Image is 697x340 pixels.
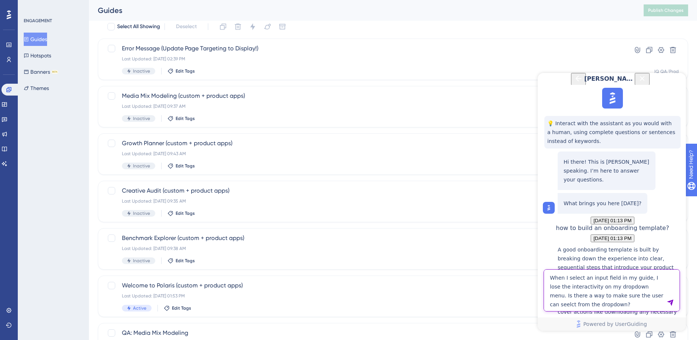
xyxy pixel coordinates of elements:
button: BannersBETA [24,65,58,79]
div: Last Updated: [DATE] 09:43 AM [122,151,605,157]
span: Inactive [133,116,150,121]
span: Powered by UserGuiding [46,247,109,256]
span: Inactive [133,210,150,216]
span: Inactive [133,68,150,74]
span: Deselect [176,22,197,31]
div: Last Updated: [DATE] 09:38 AM [122,246,605,251]
button: Edit Tags [167,116,195,121]
div: Last Updated: [DATE] 09:37 AM [122,103,605,109]
span: Growth Planner (custom + product apps) [122,139,605,148]
div: Guides [98,5,625,16]
span: Edit Tags [176,163,195,169]
button: Hotspots [24,49,51,62]
span: Need Help? [17,2,46,11]
span: Edit Tags [176,116,195,121]
span: Inactive [133,163,150,169]
span: Edit Tags [172,305,191,311]
button: Publish Changes [644,4,688,16]
button: Edit Tags [167,68,195,74]
div: ENGAGEMENT [24,18,52,24]
span: Publish Changes [648,7,684,13]
button: Edit Tags [164,305,191,311]
span: Media Mix Modeling (custom + product apps) [122,91,605,100]
span: Active [133,305,146,311]
button: Deselect [169,20,203,33]
div: Last Updated: [DATE] 02:39 PM [122,56,605,62]
iframe: UserGuiding AI Assistant [538,73,686,331]
span: Edit Tags [176,258,195,264]
button: Edit Tags [167,163,195,169]
button: Themes [24,81,49,95]
span: Welcome to Polaris (custom + product apps) [122,281,605,290]
button: Guides [24,33,47,46]
span: Inactive [133,258,150,264]
span: Error Message (Update Page Targeting to Display!) [122,44,605,53]
span: Edit Tags [176,210,195,216]
span: Edit Tags [176,68,195,74]
span: QA: Media Mix Modeling [122,329,605,337]
div: Last Updated: [DATE] 01:53 PM [122,293,605,299]
div: Last Updated: [DATE] 09:35 AM [122,198,605,204]
div: BETA [52,70,58,74]
span: Creative Audit (custom + product apps) [122,186,605,195]
button: Edit Tags [167,258,195,264]
button: Edit Tags [167,210,195,216]
textarea: AI Assistant Text Input [6,196,142,239]
span: Benchmark Explorer (custom + product apps) [122,234,605,243]
span: Select All Showing [117,22,160,31]
p: A good onboarding template is built by breaking down the experience into clear, sequential steps ... [20,172,145,323]
div: Send Message [129,226,136,233]
div: IQ QA/Prod [654,69,679,74]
